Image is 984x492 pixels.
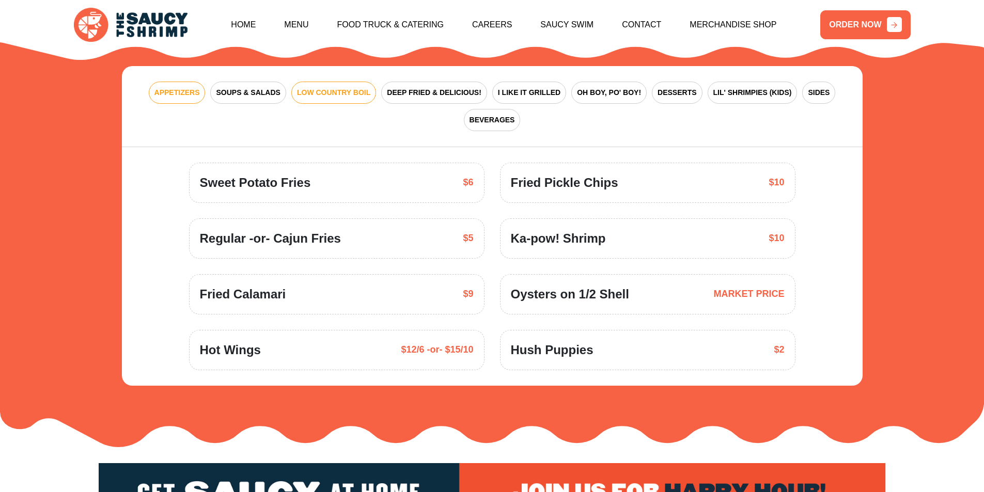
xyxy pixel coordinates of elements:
button: SIDES [802,82,835,104]
span: SIDES [808,87,830,98]
span: APPETIZERS [154,87,200,98]
span: I LIKE IT GRILLED [498,87,560,98]
a: ORDER NOW [820,10,910,39]
span: OH BOY, PO' BOY! [577,87,641,98]
span: $5 [463,231,473,245]
button: APPETIZERS [149,82,206,104]
span: BEVERAGES [470,115,515,125]
span: MARKET PRICE [713,287,784,301]
span: Fried Calamari [200,285,286,304]
a: Contact [622,3,661,47]
span: Hot Wings [200,341,261,359]
span: DEEP FRIED & DELICIOUS! [387,87,481,98]
span: $12/6 -or- $15/10 [401,343,473,357]
span: Oysters on 1/2 Shell [511,285,629,304]
a: Menu [284,3,308,47]
img: logo [74,8,188,42]
a: Saucy Swim [540,3,593,47]
a: Food Truck & Catering [337,3,444,47]
button: LIL' SHRIMPIES (KIDS) [708,82,798,104]
span: $10 [769,231,784,245]
button: BEVERAGES [464,109,521,131]
span: Regular -or- Cajun Fries [200,229,341,248]
span: DESSERTS [658,87,696,98]
span: SOUPS & SALADS [216,87,280,98]
button: DEEP FRIED & DELICIOUS! [381,82,487,104]
span: Fried Pickle Chips [511,173,618,192]
a: Merchandise Shop [690,3,776,47]
span: LIL' SHRIMPIES (KIDS) [713,87,792,98]
button: OH BOY, PO' BOY! [571,82,647,104]
button: LOW COUNTRY BOIL [291,82,376,104]
span: $6 [463,176,473,189]
button: SOUPS & SALADS [210,82,286,104]
span: $2 [774,343,784,357]
button: I LIKE IT GRILLED [492,82,566,104]
a: Careers [472,3,512,47]
a: Home [231,3,256,47]
span: $10 [769,176,784,189]
span: $9 [463,287,473,301]
span: Sweet Potato Fries [200,173,311,192]
span: LOW COUNTRY BOIL [297,87,370,98]
span: Hush Puppies [511,341,593,359]
span: Ka-pow! Shrimp [511,229,606,248]
button: DESSERTS [652,82,702,104]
